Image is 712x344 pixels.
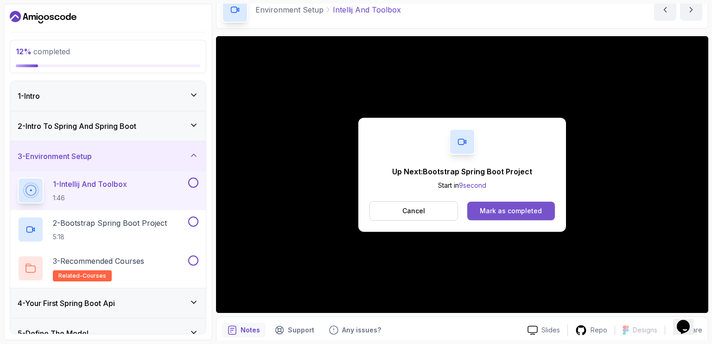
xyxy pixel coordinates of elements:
p: Intellij And Toolbox [333,4,401,15]
iframe: 1 - IntelliJ and Toolbox [216,36,708,313]
span: related-courses [58,272,106,280]
p: Designs [633,325,657,335]
button: Mark as completed [467,202,555,220]
p: Environment Setup [255,4,324,15]
button: 1-Intellij And Toolbox1:46 [18,178,198,204]
button: Support button [269,323,320,338]
h3: 3 - Environment Setup [18,151,92,162]
div: Mark as completed [480,206,542,216]
h3: 4 - Your First Spring Boot Api [18,298,115,309]
p: Slides [541,325,560,335]
p: Notes [241,325,260,335]
p: 5:18 [53,232,167,242]
a: Dashboard [10,10,76,25]
button: Feedback button [324,323,387,338]
span: completed [16,47,70,56]
button: 4-Your First Spring Boot Api [10,288,206,318]
button: 2-Bootstrap Spring Boot Project5:18 [18,217,198,242]
p: Up Next: Bootstrap Spring Boot Project [392,166,532,177]
button: Cancel [369,201,458,221]
button: 3-Recommended Coursesrelated-courses [18,255,198,281]
p: Support [288,325,314,335]
p: Repo [591,325,607,335]
p: Cancel [402,206,425,216]
p: Start in [392,181,532,190]
button: 3-Environment Setup [10,141,206,171]
button: 1-Intro [10,81,206,111]
p: 1 - Intellij And Toolbox [53,178,127,190]
a: Repo [568,325,615,336]
button: Share [665,325,702,335]
p: 2 - Bootstrap Spring Boot Project [53,217,167,229]
h3: 1 - Intro [18,90,40,102]
h3: 2 - Intro To Spring And Spring Boot [18,121,136,132]
button: notes button [222,323,266,338]
p: 1:46 [53,193,127,203]
iframe: chat widget [673,307,703,335]
span: 9 second [459,181,486,189]
p: 3 - Recommended Courses [53,255,144,267]
h3: 5 - Define The Model [18,328,89,339]
span: 12 % [16,47,32,56]
p: Any issues? [342,325,381,335]
a: Slides [520,325,567,335]
button: 2-Intro To Spring And Spring Boot [10,111,206,141]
